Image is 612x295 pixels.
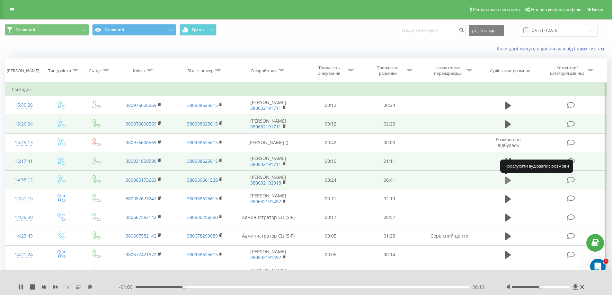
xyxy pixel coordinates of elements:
[301,115,360,133] td: 00:12
[360,208,419,227] td: 00:57
[187,177,218,183] a: 380939661528
[126,195,156,202] a: 380982673247
[235,96,301,115] td: [PERSON_NAME]
[187,214,218,220] a: 380930256590
[301,245,360,264] td: 00:05
[12,155,36,168] div: 15:17:41
[398,25,466,36] input: Пошук за номером
[12,192,36,205] div: 14:51:16
[235,245,301,264] td: [PERSON_NAME]
[250,180,281,186] a: 380632192018
[360,152,419,170] td: 01:11
[360,96,419,115] td: 00:24
[12,99,36,111] div: 15:30:26
[430,65,465,76] div: Назва схеми переадресації
[301,96,360,115] td: 00:12
[360,245,419,264] td: 00:14
[235,133,301,152] td: [PERSON_NAME] ()
[250,124,281,130] a: 380632191711
[187,158,218,164] a: 380938625615
[126,102,156,108] a: 380976606569
[590,259,606,274] iframe: Intercom live chat
[473,284,484,290] span: 00:10
[301,171,360,189] td: 00:24
[250,161,281,167] a: 380632191711
[360,227,419,245] td: 01:28
[187,139,218,145] a: 380938625615
[12,118,36,130] div: 15:26:24
[65,284,69,290] span: 1 x
[371,65,405,76] div: Тривалість розмови
[301,152,360,170] td: 00:10
[12,230,36,242] div: 14:23:43
[360,171,419,189] td: 00:41
[500,160,573,172] div: Прослухати аудіозапис розмови
[15,27,35,32] span: Основний
[5,83,607,96] td: Сьогодні
[490,68,530,74] div: Аудіозапис розмови
[360,189,419,208] td: 02:19
[235,208,301,227] td: Администратор СЦ (SIP)
[250,105,281,111] a: 380632191711
[360,264,419,283] td: 01:10
[92,24,176,36] button: Основний
[235,115,301,133] td: [PERSON_NAME]
[235,152,301,170] td: [PERSON_NAME]
[301,189,360,208] td: 00:11
[603,259,608,264] span: 1
[235,227,301,245] td: Администратор СЦ (SIP)
[360,133,419,152] td: 00:00
[126,139,156,145] a: 380976606569
[301,208,360,227] td: 00:17
[133,68,145,74] div: Клієнт
[126,251,156,257] a: 380672421872
[312,65,346,76] div: Тривалість очікування
[187,68,214,74] div: Бізнес номер
[89,68,102,74] div: Статус
[235,171,301,189] td: [PERSON_NAME]
[235,264,301,283] td: [PERSON_NAME]
[180,24,217,36] button: Графік
[126,233,156,239] a: 380667582142
[5,24,89,36] button: Основний
[235,189,301,208] td: [PERSON_NAME]
[187,102,218,108] a: 380938625615
[126,177,156,183] a: 380965173263
[592,7,603,12] span: Вихід
[531,7,581,12] span: Налаштування профілю
[301,133,360,152] td: 00:42
[250,254,281,260] a: 380632191492
[187,233,218,239] a: 380678299889
[12,248,36,261] div: 14:21:24
[497,46,607,52] a: Коли дані можуть відрізнятися вiд інших систем
[187,195,218,202] a: 380938625615
[12,136,36,149] div: 15:25:13
[496,136,521,148] span: Розмова не відбулась
[301,227,360,245] td: 00:05
[187,121,218,127] a: 380938625615
[469,25,504,36] button: Експорт
[12,267,36,280] div: 14:13:31
[419,227,480,245] td: Сервісний центр
[126,158,156,164] a: 380931859590
[7,68,39,74] div: [PERSON_NAME]
[539,286,542,288] div: Accessibility label
[192,28,205,32] span: Графік
[119,284,136,290] span: - 01:00
[126,214,156,220] a: 380667582142
[360,115,419,133] td: 02:23
[12,211,36,224] div: 14:29:20
[473,7,520,12] span: Реферальна програма
[12,174,36,186] div: 14:56:12
[250,198,281,204] a: 380632191492
[126,121,156,127] a: 380976606569
[48,68,71,74] div: Тип дзвінка
[251,68,277,74] div: Співробітник
[182,286,185,288] div: Accessibility label
[187,251,218,257] a: 380938625615
[548,65,586,76] div: Коментар/категорія дзвінка
[301,264,360,283] td: 00:06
